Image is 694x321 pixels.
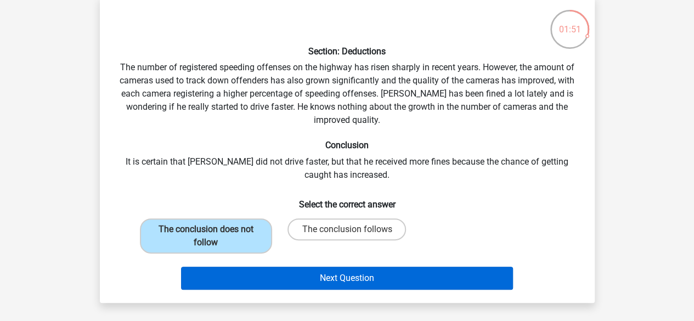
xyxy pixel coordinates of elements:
h6: Section: Deductions [117,46,577,57]
div: The number of registered speeding offenses on the highway has risen sharply in recent years. Howe... [104,4,590,294]
label: The conclusion does not follow [140,218,272,254]
h6: Conclusion [117,140,577,150]
button: Next Question [181,267,513,290]
div: 01:51 [549,9,590,36]
label: The conclusion follows [287,218,406,240]
h6: Select the correct answer [117,190,577,210]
